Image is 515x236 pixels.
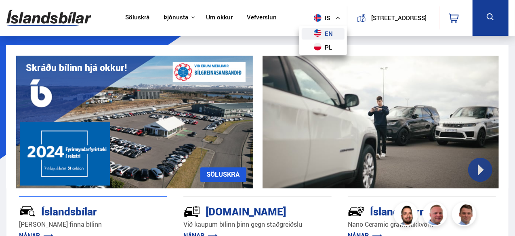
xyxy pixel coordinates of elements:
[395,203,419,228] img: nhp88E3Fdnt1Opn2.png
[369,15,429,21] button: [STREET_ADDRESS]
[183,204,303,218] div: [DOMAIN_NAME]
[19,203,36,220] img: JRvxyua_JYH6wB4c.svg
[302,28,345,40] a: en
[183,203,200,220] img: tr5P-W3DuiFaO7aO.svg
[314,29,322,39] img: svg+xml;base64,PHN2ZyB4bWxucz0iaHR0cDovL3d3dy53My5vcmcvMjAwMC9zdmciIHdpZHRoPSI1MTIiIGhlaWdodD0iNT...
[314,43,322,52] img: svg+xml;base64,PHN2ZyB4bWxucz0iaHR0cDovL3d3dy53My5vcmcvMjAwMC9zdmciIHdpZHRoPSI1MTIiIGhlaWdodD0iNT...
[352,6,434,29] a: [STREET_ADDRESS]
[183,220,332,229] p: Við kaupum bílinn þinn gegn staðgreiðslu
[348,220,496,229] p: Nano Ceramic grafín lakkvörn
[26,62,127,73] h1: Skráðu bílinn hjá okkur!
[164,14,188,21] button: Þjónusta
[314,14,322,22] img: svg+xml;base64,PHN2ZyB4bWxucz0iaHR0cDovL3d3dy53My5vcmcvMjAwMC9zdmciIHdpZHRoPSI1MTIiIGhlaWdodD0iNT...
[247,14,277,22] a: Vefverslun
[311,6,347,30] button: is
[19,204,139,218] div: Íslandsbílar
[6,5,91,31] img: G0Ugv5HjCgRt.svg
[200,167,246,182] a: SÖLUSKRÁ
[206,14,233,22] a: Um okkur
[19,220,167,229] p: [PERSON_NAME] finna bílinn
[125,14,149,22] a: Söluskrá
[311,14,331,22] span: is
[6,3,31,27] button: Opna LiveChat spjallviðmót
[453,203,477,228] img: FbJEzSuNWCJXmdc-.webp
[348,203,365,220] img: -Svtn6bYgwAsiwNX.svg
[424,203,448,228] img: siFngHWaQ9KaOqBr.png
[16,56,253,188] img: eKx6w-_Home_640_.png
[302,42,345,53] a: pl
